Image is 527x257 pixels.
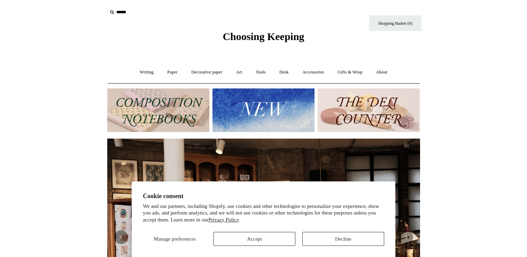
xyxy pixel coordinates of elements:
[369,15,421,31] a: Shopping Basket (0)
[331,63,369,81] a: Gifts & Wrap
[143,203,384,224] p: We and our partners, including Shopify, use cookies and other technologies to personalize your ex...
[296,63,330,81] a: Accessories
[154,236,196,242] span: Manage preferences
[133,63,160,81] a: Writing
[143,193,384,200] h2: Cookie consent
[114,230,128,244] button: Previous
[318,88,420,132] img: The Deli Counter
[214,232,295,246] button: Accept
[212,88,315,132] img: New.jpg__PID:f73bdf93-380a-4a35-bcfe-7823039498e1
[107,88,209,132] img: 202302 Composition ledgers.jpg__PID:69722ee6-fa44-49dd-a067-31375e5d54ec
[185,63,228,81] a: Decorative paper
[223,31,304,42] span: Choosing Keeping
[370,63,394,81] a: About
[302,232,384,246] button: Decline
[223,36,304,41] a: Choosing Keeping
[161,63,184,81] a: Paper
[209,217,239,223] a: Privacy Policy
[143,232,207,246] button: Manage preferences
[273,63,295,81] a: Desk
[230,63,248,81] a: Art
[399,230,413,244] button: Next
[249,63,272,81] a: Tools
